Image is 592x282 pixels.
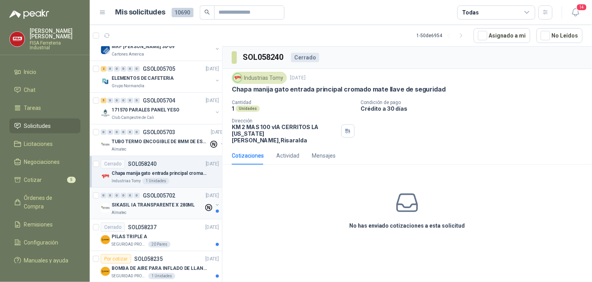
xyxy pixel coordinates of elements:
[148,241,171,248] div: 20 Pares
[112,43,174,50] p: MRP [PERSON_NAME] 30-09
[127,98,133,103] div: 0
[172,8,194,17] span: 10690
[206,97,219,104] p: [DATE]
[24,104,41,112] span: Tareas
[148,273,175,279] div: 1 Unidades
[101,235,110,244] img: Company Logo
[9,172,80,187] a: Cotizar5
[101,223,125,232] div: Cerrado
[243,51,285,63] h3: SOL058240
[101,98,107,103] div: 5
[101,66,107,72] div: 2
[127,129,133,135] div: 0
[116,7,165,18] h1: Mis solicitudes
[537,28,583,43] button: No Leídos
[128,161,156,167] p: SOL058240
[114,129,120,135] div: 0
[127,66,133,72] div: 0
[24,86,36,94] span: Chat
[9,119,80,133] a: Solicitudes
[121,66,126,72] div: 0
[9,101,80,115] a: Tareas
[9,217,80,232] a: Remisiones
[67,177,76,183] span: 5
[107,193,113,198] div: 0
[142,178,169,184] div: 1 Unidades
[236,106,260,112] div: Unidades
[417,29,468,42] div: 1 - 50 de 6954
[134,256,163,262] p: SOL058235
[9,190,80,214] a: Órdenes de Compra
[206,160,219,168] p: [DATE]
[24,68,37,76] span: Inicio
[474,28,530,43] button: Asignado a mi
[90,219,222,251] a: CerradoSOL058237[DATE] Company LogoPILAS TRIPLE ASEGURIDAD PROVISER LTDA20 Pares
[101,64,220,89] a: 2 0 0 0 0 0 GSOL005705[DATE] Company LogoELEMENTOS DE CAFETERIAGrupo Normandía
[232,100,355,105] p: Cantidad
[9,235,80,250] a: Configuración
[107,98,113,103] div: 0
[101,77,110,86] img: Company Logo
[121,129,126,135] div: 0
[128,225,156,230] p: SOL058237
[143,129,175,135] p: GSOL005703
[134,98,140,103] div: 0
[349,221,465,230] h3: No has enviado cotizaciones a esta solicitud
[462,8,479,17] div: Todas
[101,159,125,169] div: Cerrado
[276,151,299,160] div: Actividad
[30,28,80,39] p: [PERSON_NAME] [PERSON_NAME]
[134,66,140,72] div: 0
[101,203,110,213] img: Company Logo
[112,210,126,216] p: Almatec
[90,156,222,188] a: CerradoSOL058240[DATE] Company LogoChapa manija gato entrada principal cromado mate llave de segu...
[101,140,110,149] img: Company Logo
[232,72,287,84] div: Industrias Tomy
[9,65,80,79] a: Inicio
[9,9,49,19] img: Logo peakr
[24,220,53,229] span: Remisiones
[9,253,80,268] a: Manuales y ayuda
[121,98,126,103] div: 0
[114,193,120,198] div: 0
[233,74,242,82] img: Company Logo
[24,140,53,148] span: Licitaciones
[112,106,180,114] p: 171570 PARALES PANEL YESO
[290,74,306,82] p: [DATE]
[112,178,141,184] p: Industrias Tomy
[101,193,107,198] div: 0
[361,105,589,112] p: Crédito a 30 días
[101,191,220,216] a: 0 0 0 0 0 0 GSOL005702[DATE] Company LogoSIKASIL IA TRANSPARENTE X 280MLAlmatec
[112,201,195,209] p: SIKASIL IA TRANSPARENTE X 280ML
[232,151,264,160] div: Cotizaciones
[9,137,80,151] a: Licitaciones
[112,241,147,248] p: SEGURIDAD PROVISER LTDA
[114,98,120,103] div: 0
[569,5,583,20] button: 14
[107,66,113,72] div: 0
[143,66,175,72] p: GSOL005705
[232,85,446,93] p: Chapa manija gato entrada principal cromado mate llave de seguridad
[112,83,144,89] p: Grupo Normandía
[101,96,220,121] a: 5 0 0 0 0 0 GSOL005704[DATE] Company Logo171570 PARALES PANEL YESOClub Campestre de Cali
[24,194,73,211] span: Órdenes de Compra
[9,154,80,169] a: Negociaciones
[312,151,336,160] div: Mensajes
[107,129,113,135] div: 0
[101,267,110,276] img: Company Logo
[206,255,219,263] p: [DATE]
[121,193,126,198] div: 0
[112,273,147,279] p: SEGURIDAD PROVISER LTDA
[127,193,133,198] div: 0
[206,192,219,199] p: [DATE]
[206,65,219,73] p: [DATE]
[112,265,209,272] p: BOMBA DE AIRE PARA INFLADO DE LLANTAS DE BICICLETA
[24,158,60,166] span: Negociaciones
[211,129,224,136] p: [DATE]
[232,124,338,144] p: KM 2 MAS 100 vIA CERRITOS LA [US_STATE] [PERSON_NAME] , Risaralda
[206,224,219,231] p: [DATE]
[112,233,147,241] p: PILAS TRIPLE A
[112,170,209,177] p: Chapa manija gato entrada principal cromado mate llave de seguridad
[24,256,69,265] span: Manuales y ayuda
[101,254,131,264] div: Por cotizar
